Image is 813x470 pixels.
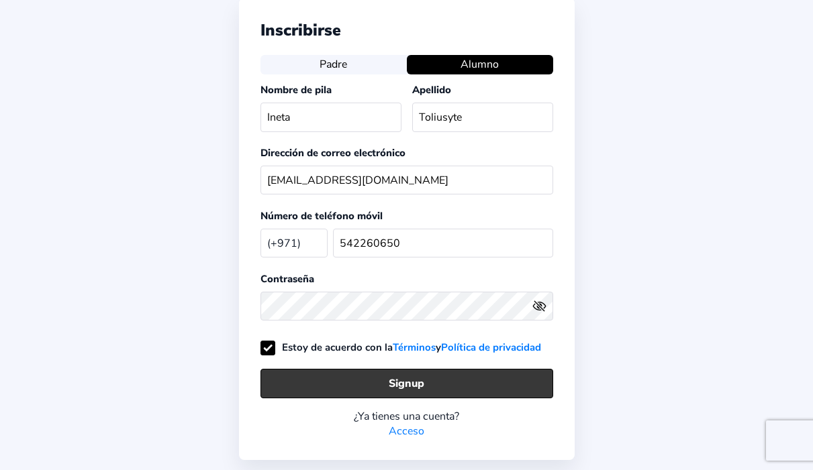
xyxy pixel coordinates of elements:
div: Inscribirse [260,19,553,41]
input: Your mobile number [333,229,553,257]
a: Términos [393,341,436,354]
div: ¿Ya tienes una cuenta? [260,409,553,424]
button: eye outlineeye off outline [532,299,553,313]
input: Your email address [260,166,553,194]
button: Padre [260,55,407,74]
input: Your last name [412,103,553,131]
a: Acceso [389,424,424,438]
label: Apellido [412,83,451,97]
a: Política de privacidad [441,341,541,354]
label: Dirección de correo electrónico [260,146,405,160]
label: Nombre de pila [260,83,332,97]
label: Contraseña [260,272,314,286]
button: Signup [260,369,553,398]
ion-icon: eye off outline [532,299,546,313]
input: Your first name [260,103,401,131]
button: Alumno [407,55,553,74]
label: Número de teléfono móvil [260,209,383,223]
label: Estoy de acuerdo con la y [260,341,541,354]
